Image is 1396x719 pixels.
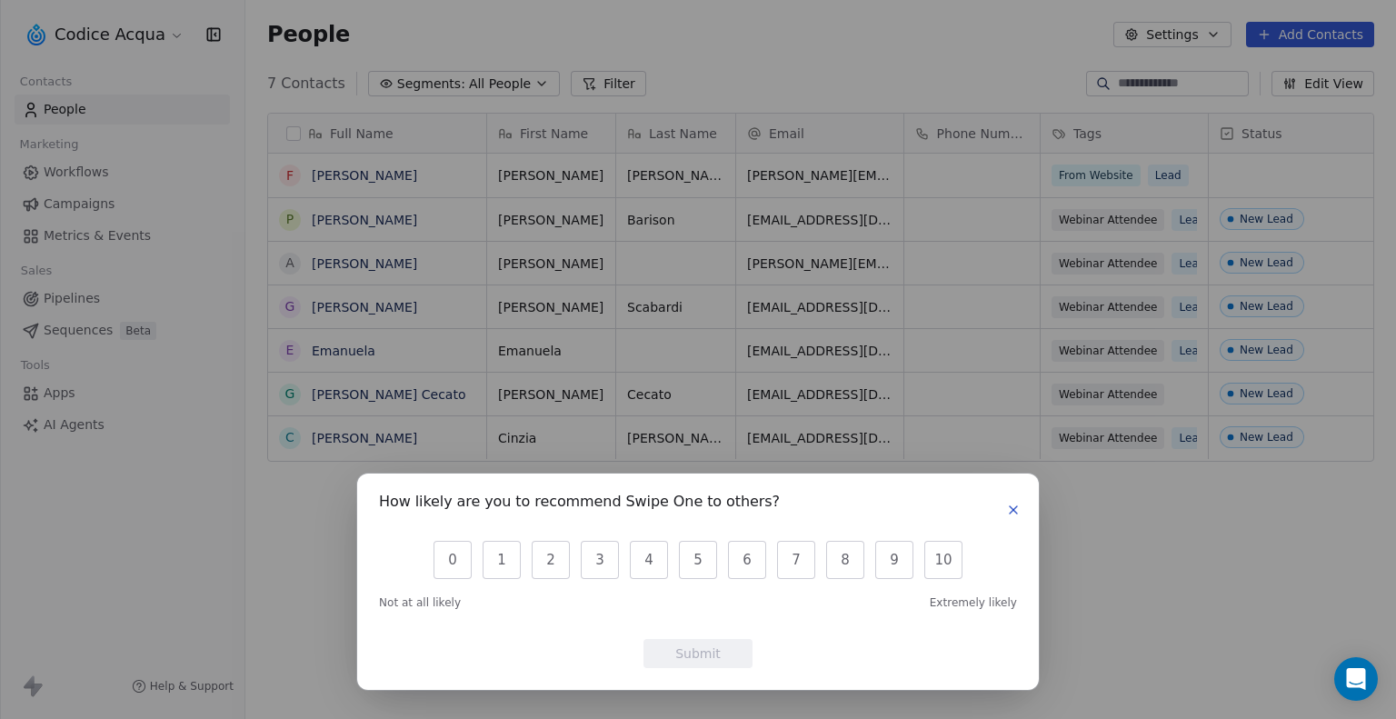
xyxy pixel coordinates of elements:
button: 6 [728,541,766,579]
button: 8 [826,541,864,579]
button: 9 [875,541,913,579]
button: Submit [643,639,753,668]
button: 1 [483,541,521,579]
h1: How likely are you to recommend Swipe One to others? [379,495,780,514]
button: 7 [777,541,815,579]
button: 10 [924,541,962,579]
button: 5 [679,541,717,579]
button: 3 [581,541,619,579]
button: 0 [434,541,472,579]
button: 2 [532,541,570,579]
span: Extremely likely [930,595,1017,610]
button: 4 [630,541,668,579]
span: Not at all likely [379,595,461,610]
